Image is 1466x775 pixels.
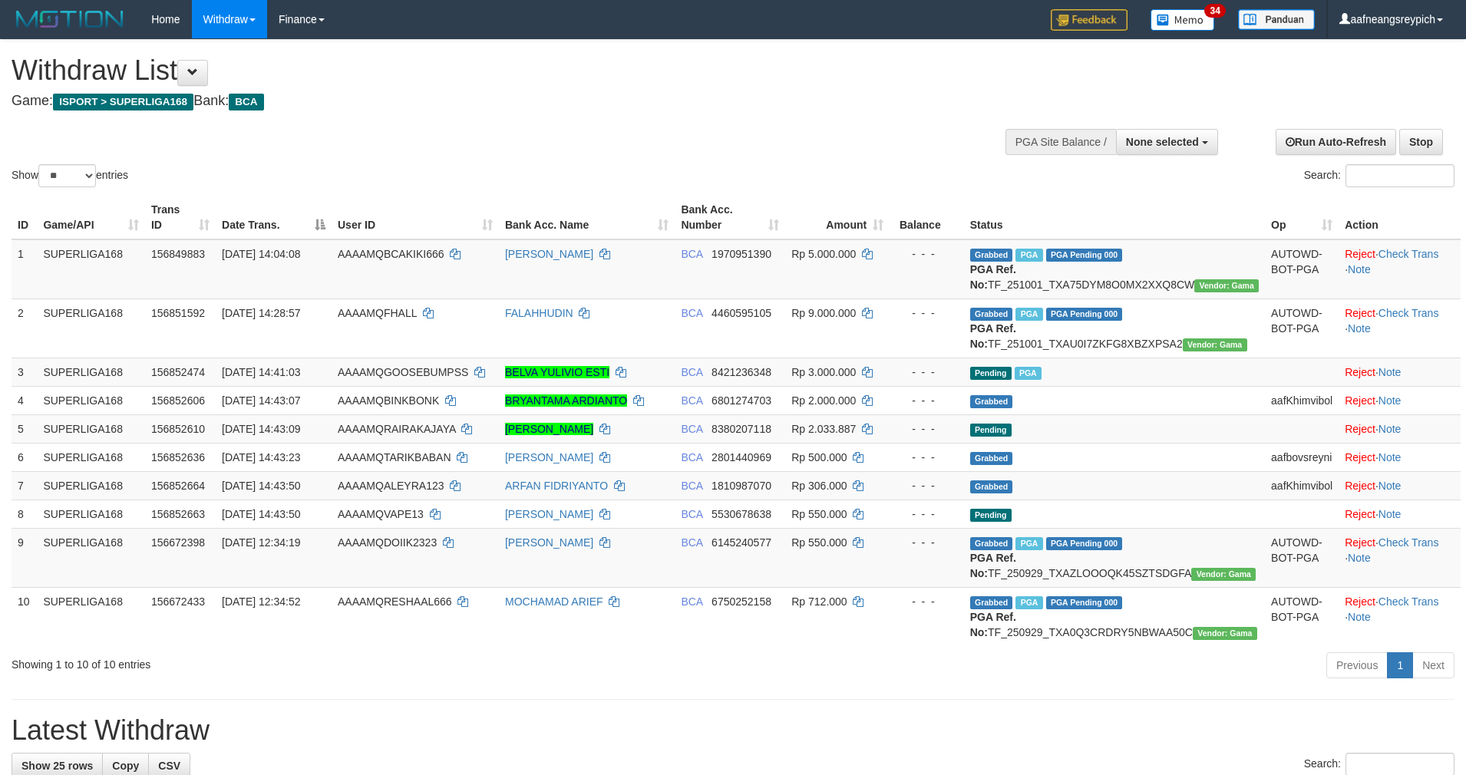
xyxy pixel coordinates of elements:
[12,196,37,239] th: ID
[1046,596,1123,609] span: PGA Pending
[970,537,1013,550] span: Grabbed
[1345,536,1375,549] a: Reject
[12,298,37,358] td: 2
[1379,536,1439,549] a: Check Trans
[338,451,451,463] span: AAAAMQTARIKBABAN
[12,471,37,500] td: 7
[896,305,958,321] div: - - -
[37,298,145,358] td: SUPERLIGA168
[338,508,424,520] span: AAAAMQVAPE13
[890,196,964,239] th: Balance
[970,611,1016,638] b: PGA Ref. No:
[1348,552,1371,564] a: Note
[970,322,1016,350] b: PGA Ref. No:
[1193,627,1257,640] span: Vendor URL: https://trx31.1velocity.biz
[681,394,702,407] span: BCA
[970,480,1013,493] span: Grabbed
[338,536,437,549] span: AAAAMQDOIIK2323
[505,248,593,260] a: [PERSON_NAME]
[1326,652,1388,678] a: Previous
[222,248,300,260] span: [DATE] 14:04:08
[712,307,771,319] span: Copy 4460595105 to clipboard
[12,715,1454,746] h1: Latest Withdraw
[53,94,193,110] span: ISPORT > SUPERLIGA168
[222,307,300,319] span: [DATE] 14:28:57
[12,443,37,471] td: 6
[332,196,499,239] th: User ID: activate to sort column ascending
[1265,443,1339,471] td: aafbovsreyni
[1387,652,1413,678] a: 1
[505,307,573,319] a: FALAHHUDIN
[712,536,771,549] span: Copy 6145240577 to clipboard
[970,263,1016,291] b: PGA Ref. No:
[681,248,702,260] span: BCA
[1345,248,1375,260] a: Reject
[712,248,771,260] span: Copy 1970951390 to clipboard
[1339,500,1461,528] td: ·
[681,451,702,463] span: BCA
[791,536,847,549] span: Rp 550.000
[1412,652,1454,678] a: Next
[1339,239,1461,299] td: · ·
[1348,263,1371,275] a: Note
[338,595,452,608] span: AAAAMQRESHAAL666
[1379,480,1402,492] a: Note
[681,595,702,608] span: BCA
[216,196,332,239] th: Date Trans.: activate to sort column descending
[12,94,962,109] h4: Game: Bank:
[1345,595,1375,608] a: Reject
[896,478,958,493] div: - - -
[1005,129,1116,155] div: PGA Site Balance /
[1379,366,1402,378] a: Note
[37,587,145,646] td: SUPERLIGA168
[791,480,847,492] span: Rp 306.000
[1046,537,1123,550] span: PGA Pending
[338,366,468,378] span: AAAAMQGOOSEBUMPSS
[785,196,890,239] th: Amount: activate to sort column ascending
[1265,239,1339,299] td: AUTOWD-BOT-PGA
[1265,471,1339,500] td: aafKhimvibol
[791,394,856,407] span: Rp 2.000.000
[1339,358,1461,386] td: ·
[1339,587,1461,646] td: · ·
[222,423,300,435] span: [DATE] 14:43:09
[338,248,444,260] span: AAAAMQBCAKIKI666
[151,423,205,435] span: 156852610
[151,508,205,520] span: 156852663
[505,451,593,463] a: [PERSON_NAME]
[1183,338,1247,351] span: Vendor URL: https://trx31.1velocity.biz
[1379,394,1402,407] a: Note
[37,443,145,471] td: SUPERLIGA168
[12,528,37,587] td: 9
[970,552,1016,579] b: PGA Ref. No:
[1379,248,1439,260] a: Check Trans
[1345,508,1375,520] a: Reject
[1379,595,1439,608] a: Check Trans
[970,249,1013,262] span: Grabbed
[12,414,37,443] td: 5
[222,394,300,407] span: [DATE] 14:43:07
[37,500,145,528] td: SUPERLIGA168
[505,508,593,520] a: [PERSON_NAME]
[970,424,1012,437] span: Pending
[1191,568,1256,581] span: Vendor URL: https://trx31.1velocity.biz
[1379,508,1402,520] a: Note
[1265,386,1339,414] td: aafKhimvibol
[505,595,603,608] a: MOCHAMAD ARIEF
[1379,307,1439,319] a: Check Trans
[1345,394,1375,407] a: Reject
[896,506,958,522] div: - - -
[1265,196,1339,239] th: Op: activate to sort column ascending
[712,451,771,463] span: Copy 2801440969 to clipboard
[151,480,205,492] span: 156852664
[791,451,847,463] span: Rp 500.000
[1304,164,1454,187] label: Search:
[151,536,205,549] span: 156672398
[712,366,771,378] span: Copy 8421236348 to clipboard
[675,196,785,239] th: Bank Acc. Number: activate to sort column ascending
[222,508,300,520] span: [DATE] 14:43:50
[896,393,958,408] div: - - -
[681,536,702,549] span: BCA
[1046,249,1123,262] span: PGA Pending
[712,394,771,407] span: Copy 6801274703 to clipboard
